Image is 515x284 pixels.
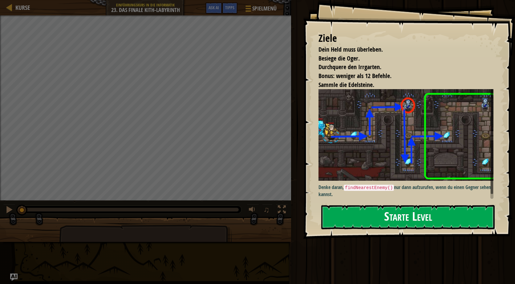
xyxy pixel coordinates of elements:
div: Ziele [318,31,493,45]
button: Spielmenü [241,2,280,17]
button: Ask AI [10,274,18,281]
span: Bonus: weniger als 12 Befehle. [318,72,391,80]
code: findNearestEnemy() [344,185,394,191]
button: Fullscreen umschalten [276,204,288,217]
li: Besiege die Oger. [311,54,492,63]
span: Sammle die Edelsteine. [318,81,374,89]
li: Dein Held muss überleben. [311,45,492,54]
span: Spielmenü [252,5,277,13]
span: Besiege die Oger. [318,54,360,62]
button: ♫ [262,204,273,217]
span: Dein Held muss überleben. [318,45,383,53]
button: Ask AI [205,2,222,14]
button: Starte Level [321,205,495,229]
button: Lautstärke anpassen [247,204,259,217]
img: Die letzte Kithmaze [318,89,498,181]
li: Sammle die Edelsteine. [311,81,492,89]
p: Denke daran, nur dann aufzurufen, wenn du einen Gegner sehen kannst. [318,184,498,198]
a: Kurse [12,3,30,12]
span: Tipps [225,5,234,10]
li: Durchquere den Irrgarten. [311,63,492,72]
span: Ask AI [209,5,219,10]
span: Kurse [15,3,30,12]
span: ♫ [263,205,270,214]
span: Durchquere den Irrgarten. [318,63,381,71]
li: Bonus: weniger als 12 Befehle. [311,72,492,81]
button: Ctrl + P: Pause [3,204,15,217]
